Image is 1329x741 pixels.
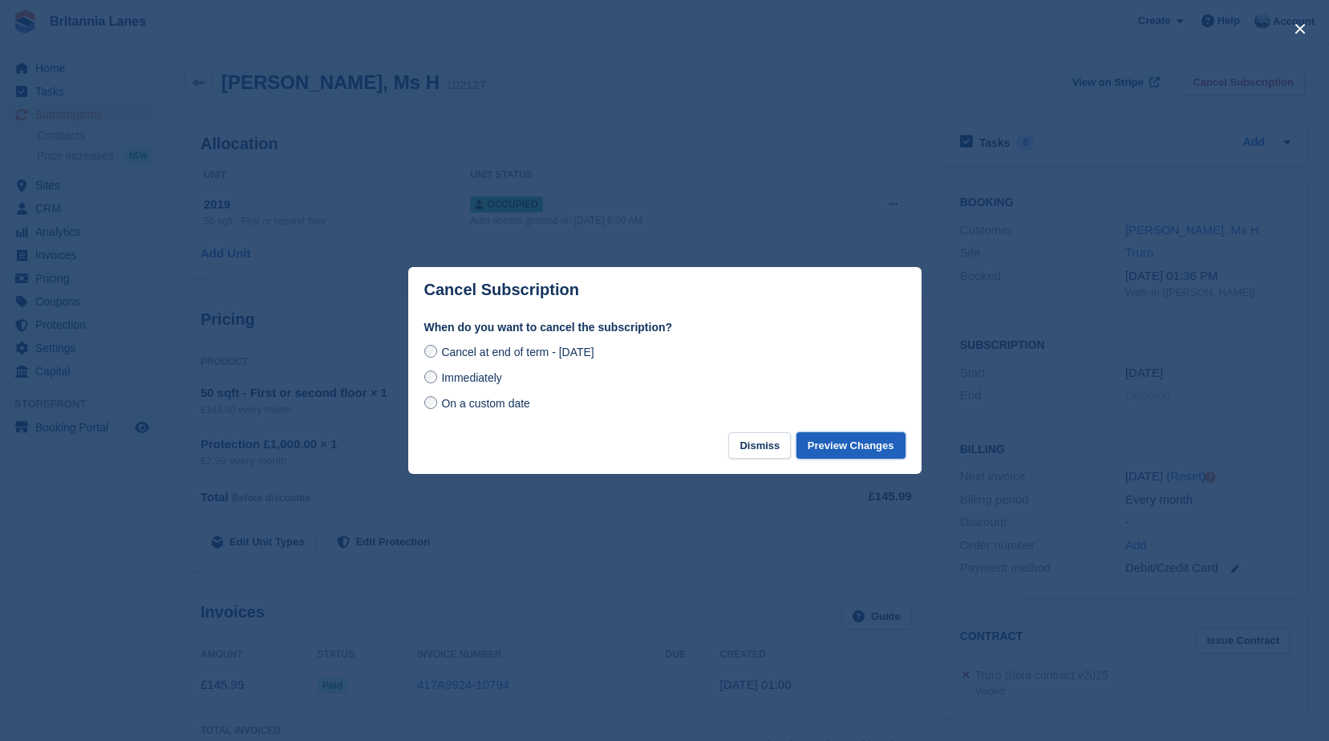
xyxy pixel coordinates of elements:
[424,281,579,299] p: Cancel Subscription
[441,346,594,358] span: Cancel at end of term - [DATE]
[441,371,501,384] span: Immediately
[424,396,437,409] input: On a custom date
[424,345,437,358] input: Cancel at end of term - [DATE]
[424,319,906,336] label: When do you want to cancel the subscription?
[796,432,906,459] button: Preview Changes
[424,370,437,383] input: Immediately
[728,432,791,459] button: Dismiss
[441,397,530,410] span: On a custom date
[1287,16,1313,42] button: close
